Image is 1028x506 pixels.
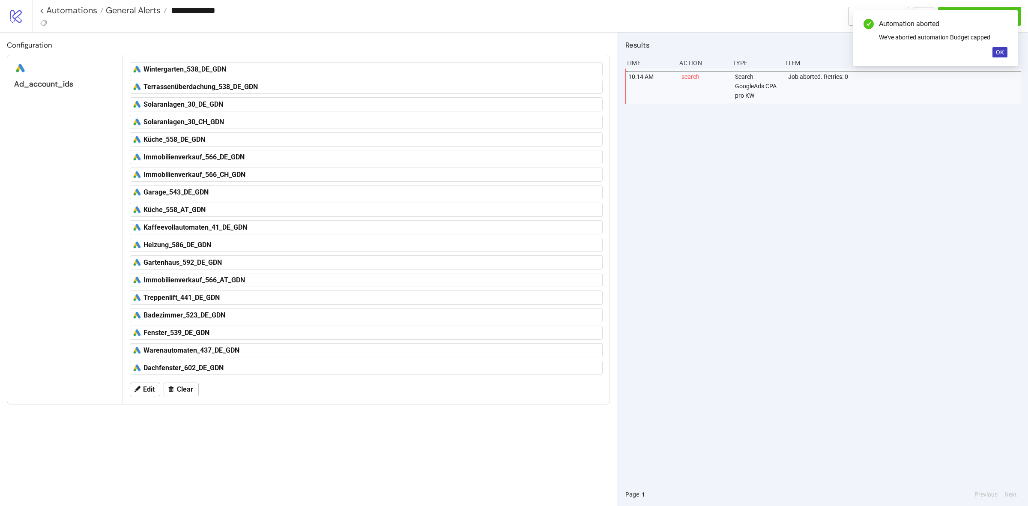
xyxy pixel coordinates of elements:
div: Search GoogleAds CPA pro KW [734,69,781,104]
div: We've aborted automation Budget capped [879,33,1007,42]
button: Run Automation [938,7,1021,26]
button: 1 [639,490,648,499]
div: Immobilienverkauf_566_DE_GDN [143,153,372,162]
div: Warenautomaten_437_DE_GDN [143,346,372,355]
a: General Alerts [104,6,167,15]
div: Type [732,55,779,71]
div: Action [678,55,726,71]
div: Automation aborted [879,19,1007,29]
button: Previous [972,490,1000,499]
div: ad_account_ids [14,79,116,89]
div: Treppenlift_441_DE_GDN [143,293,372,302]
div: Immobilienverkauf_566_AT_GDN [143,275,372,285]
h2: Configuration [7,39,610,51]
div: Dachfenster_602_DE_GDN [143,363,372,373]
div: Garage_543_DE_GDN [143,188,372,197]
div: Immobilienverkauf_566_CH_GDN [143,170,372,180]
div: Badezimmer_523_DE_GDN [143,311,372,320]
button: To Builder [848,7,910,26]
span: Edit [143,386,155,393]
a: < Automations [39,6,104,15]
div: Gartenhaus_592_DE_GDN [143,258,372,267]
span: check-circle [864,19,874,29]
button: Next [1002,490,1019,499]
div: Job aborted. Retries: 0 [787,69,1023,104]
button: Clear [164,383,199,396]
div: Küche_558_DE_GDN [143,135,372,144]
div: Heizung_586_DE_GDN [143,240,372,250]
button: OK [992,47,1007,57]
div: Time [625,55,672,71]
span: Page [625,490,639,499]
span: OK [996,49,1004,56]
div: Solaranlagen_30_DE_GDN [143,100,372,109]
div: Fenster_539_DE_GDN [143,328,372,338]
div: Terrassenüberdachung_538_DE_GDN [143,82,372,92]
div: 10:14 AM [628,69,675,104]
div: Küche_558_AT_GDN [143,205,372,215]
span: Clear [177,386,193,393]
div: Wintergarten_538_DE_GDN [143,65,372,74]
button: ... [913,7,935,26]
h2: Results [625,39,1021,51]
div: search [681,69,728,104]
button: Edit [130,383,160,396]
div: Solaranlagen_30_CH_GDN [143,117,372,127]
div: Kaffeevollautomaten_41_DE_GDN [143,223,372,232]
div: Item [785,55,1021,71]
span: General Alerts [104,5,161,16]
